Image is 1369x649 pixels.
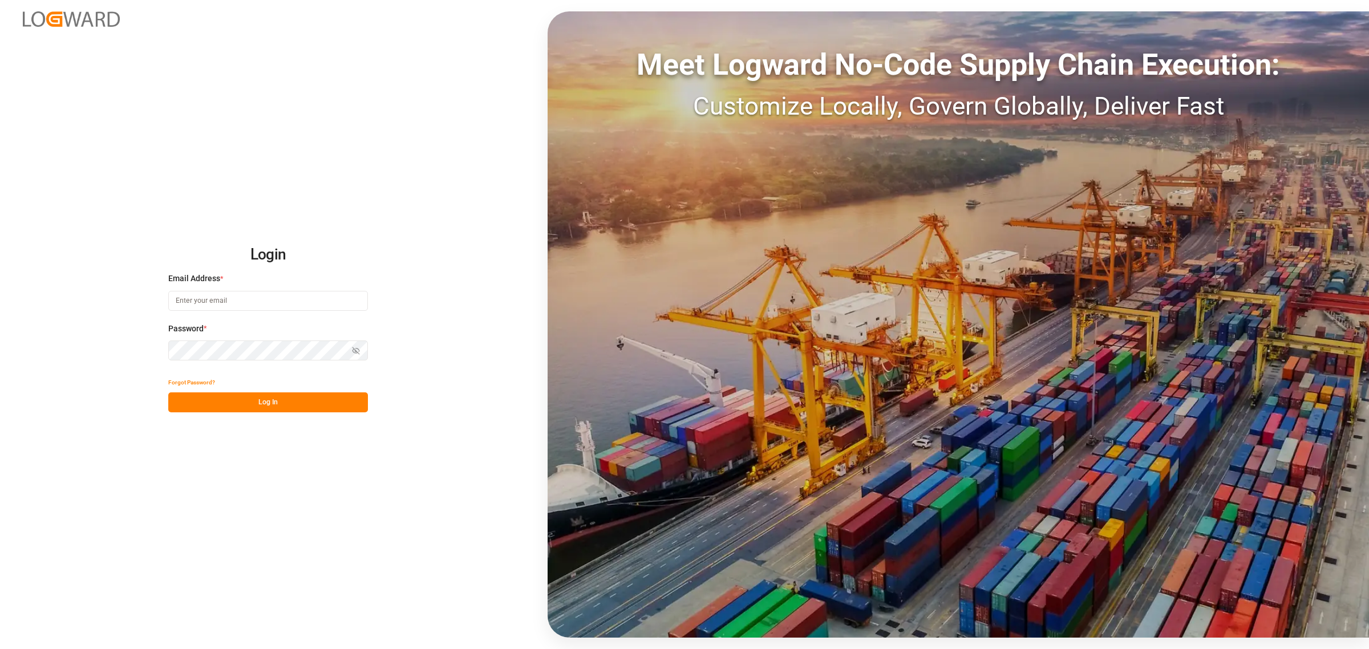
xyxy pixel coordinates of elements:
img: Logward_new_orange.png [23,11,120,27]
div: Customize Locally, Govern Globally, Deliver Fast [548,87,1369,125]
input: Enter your email [168,291,368,311]
span: Password [168,323,204,335]
h2: Login [168,237,368,273]
div: Meet Logward No-Code Supply Chain Execution: [548,43,1369,87]
span: Email Address [168,273,220,285]
button: Log In [168,392,368,412]
button: Forgot Password? [168,372,215,392]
